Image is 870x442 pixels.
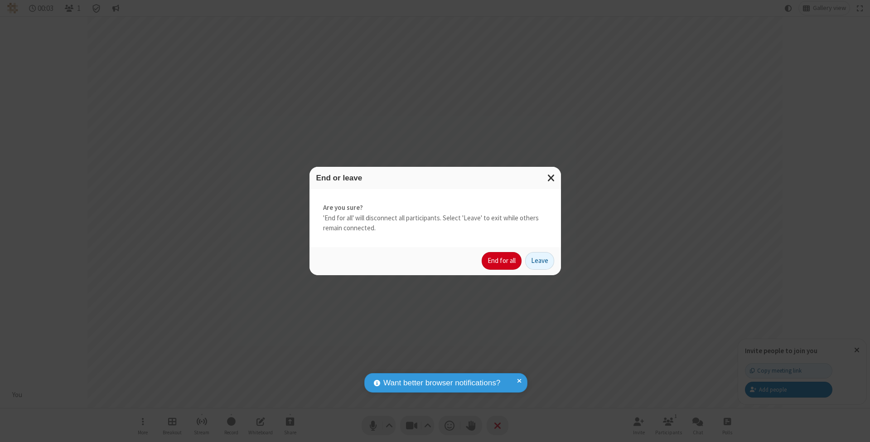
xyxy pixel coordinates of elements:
button: Leave [525,252,554,270]
strong: Are you sure? [323,203,547,213]
span: Want better browser notifications? [383,377,500,389]
div: 'End for all' will disconnect all participants. Select 'Leave' to exit while others remain connec... [309,189,561,247]
button: End for all [482,252,522,270]
h3: End or leave [316,174,554,182]
button: Close modal [542,167,561,189]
